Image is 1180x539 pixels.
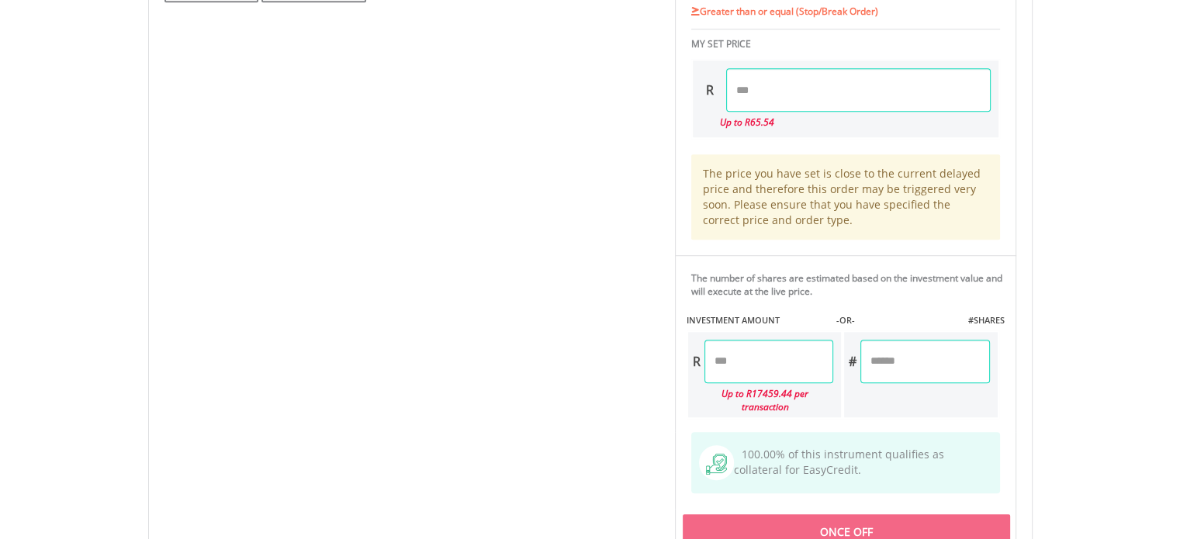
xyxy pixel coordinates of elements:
[719,112,990,129] div: Up to R
[691,154,1000,240] div: The price you have set is close to the current delayed price and therefore this order may be trig...
[734,447,944,477] span: 100.00% of this instrument qualifies as collateral for EasyCredit.
[691,37,1000,51] h6: MY SET PRICE
[691,271,1009,298] div: The number of shares are estimated based on the investment value and will execute at the live price.
[693,68,726,112] div: R
[688,383,834,417] div: Up to R17459.44 per transaction
[844,340,860,383] div: #
[749,116,773,129] span: 65.54
[687,314,780,327] label: INVESTMENT AMOUNT
[706,454,727,475] img: collateral-qualifying-green.svg
[688,340,704,383] div: R
[836,314,854,327] label: -OR-
[967,314,1004,327] label: #SHARES
[700,5,878,18] span: Greater than or equal (Stop/Break Order)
